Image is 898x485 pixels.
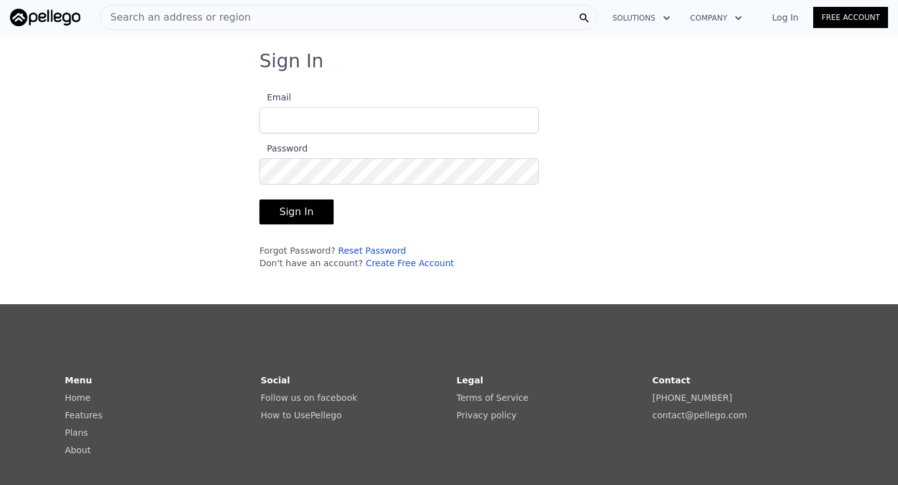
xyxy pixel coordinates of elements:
[10,9,80,26] img: Pellego
[652,393,732,403] a: [PHONE_NUMBER]
[259,158,539,185] input: Password
[365,258,454,268] a: Create Free Account
[261,393,357,403] a: Follow us on facebook
[259,244,539,269] div: Forgot Password? Don't have an account?
[259,107,539,133] input: Email
[652,375,690,385] strong: Contact
[813,7,888,28] a: Free Account
[261,410,342,420] a: How to UsePellego
[338,246,406,256] a: Reset Password
[456,410,516,420] a: Privacy policy
[602,7,680,29] button: Solutions
[65,410,102,420] a: Features
[259,143,307,153] span: Password
[65,428,88,438] a: Plans
[65,445,90,455] a: About
[652,410,747,420] a: contact@pellego.com
[259,92,291,102] span: Email
[680,7,752,29] button: Company
[65,393,90,403] a: Home
[456,375,483,385] strong: Legal
[261,375,290,385] strong: Social
[65,375,92,385] strong: Menu
[456,393,528,403] a: Terms of Service
[100,10,251,25] span: Search an address or region
[259,199,334,224] button: Sign In
[757,11,813,24] a: Log In
[259,50,639,72] h3: Sign In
